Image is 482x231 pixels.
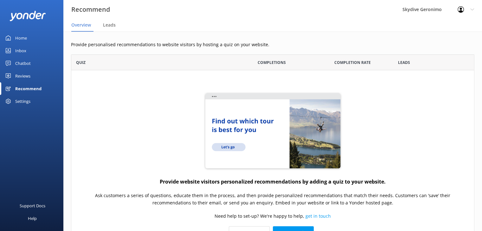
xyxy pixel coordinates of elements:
span: Quiz [76,59,86,66]
div: Reviews [15,70,30,82]
div: Inbox [15,44,26,57]
div: Help [28,212,37,225]
span: Completion Rate [334,59,371,66]
p: Need help to set-up? We're happy to help, [215,213,331,220]
div: Settings [15,95,30,108]
span: Leads [398,59,410,66]
img: quiz-website... [203,92,343,171]
span: Completions [258,59,286,66]
p: Provide personalised recommendations to website visitors by hosting a quiz on your website. [71,41,474,48]
h4: Provide website visitors personalized recommendations by adding a quiz to your website. [160,178,386,186]
div: Chatbot [15,57,31,70]
div: Recommend [15,82,42,95]
a: get in touch [305,213,331,219]
p: Ask customers a series of questions, educate them in the process, and then provide personalized r... [78,192,468,207]
h3: Recommend [71,4,110,15]
span: Leads [103,22,116,28]
div: Home [15,32,27,44]
div: Support Docs [20,199,45,212]
span: Overview [71,22,91,28]
img: yonder-white-logo.png [10,11,46,21]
